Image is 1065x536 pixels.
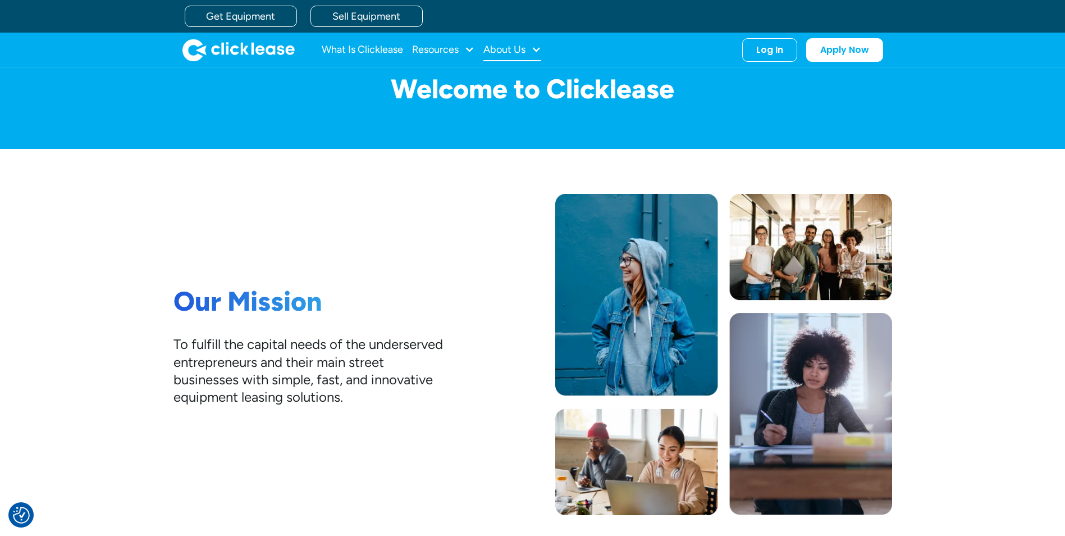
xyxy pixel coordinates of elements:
[182,39,295,61] img: Clicklease logo
[182,39,295,61] a: home
[13,507,30,524] img: Revisit consent button
[173,335,443,406] div: To fulfill the capital needs of the underserved entrepreneurs and their main street businesses wi...
[756,44,783,56] div: Log In
[483,39,541,61] div: About Us
[13,507,30,524] button: Consent Preferences
[806,38,883,62] a: Apply Now
[322,39,403,61] a: What Is Clicklease
[173,74,892,104] h1: Welcome to Clicklease
[412,39,474,61] div: Resources
[310,6,423,27] a: Sell Equipment
[555,194,892,515] img: Photo collage of a woman in a blue jacket, five workers standing together, a man and a woman work...
[185,6,297,27] a: Get Equipment
[173,285,443,318] h1: Our Mission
